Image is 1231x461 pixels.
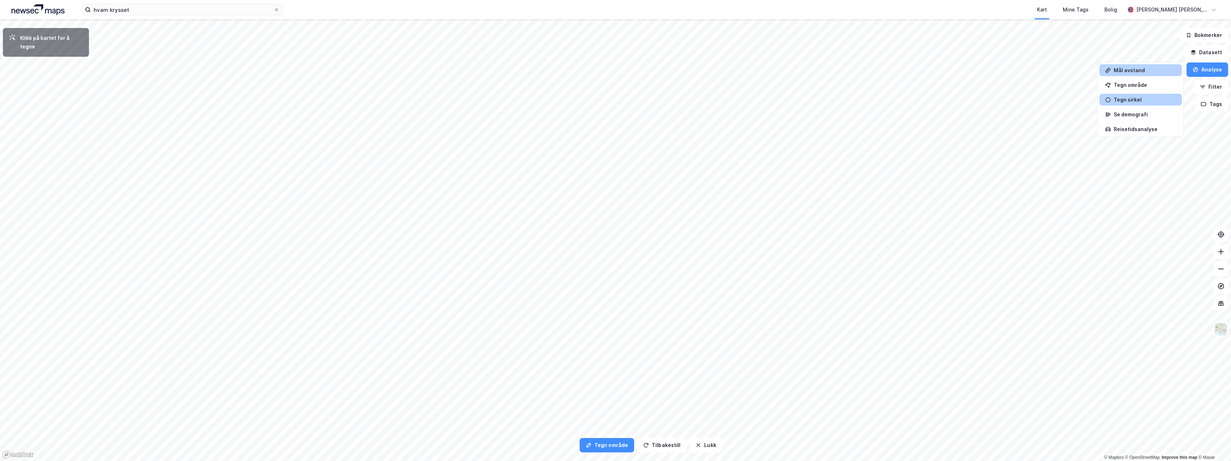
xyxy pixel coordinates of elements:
[1037,5,1047,14] div: Kart
[1136,5,1208,14] div: [PERSON_NAME] [PERSON_NAME]
[2,451,34,459] a: Mapbox homepage
[1187,62,1228,77] button: Analyse
[1195,97,1228,111] button: Tags
[1125,455,1160,460] a: OpenStreetMap
[1114,126,1176,132] div: Reisetidsanalyse
[1114,97,1176,103] div: Tegn sirkel
[91,4,274,15] input: Søk på adresse, matrikkel, gårdeiere, leietakere eller personer
[20,34,83,51] div: Klikk på kartet for å tegne
[1114,82,1176,88] div: Tegn område
[689,438,722,452] button: Lukk
[1104,5,1117,14] div: Bolig
[1180,28,1228,42] button: Bokmerker
[1194,80,1228,94] button: Filter
[580,438,634,452] button: Tegn område
[1114,67,1176,73] div: Mål avstand
[1162,455,1197,460] a: Improve this map
[1214,322,1228,336] img: Z
[1063,5,1089,14] div: Mine Tags
[1195,427,1231,461] div: Kontrollprogram for chat
[1195,427,1231,461] iframe: Chat Widget
[1104,455,1124,460] a: Mapbox
[637,438,687,452] button: Tilbakestill
[11,4,65,15] img: logo.a4113a55bc3d86da70a041830d287a7e.svg
[1184,45,1228,60] button: Datasett
[1114,111,1176,117] div: Se demografi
